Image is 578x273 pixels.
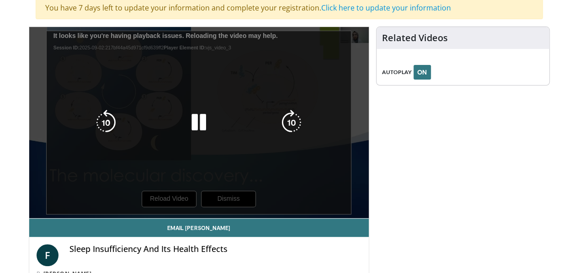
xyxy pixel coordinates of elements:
[29,27,369,219] video-js: Video Player
[414,65,431,80] button: ON
[69,244,361,254] h4: Sleep Insufficiency And Its Health Effects
[29,219,369,237] a: Email [PERSON_NAME]
[37,244,58,266] a: F
[382,32,448,43] h4: Related Videos
[382,68,412,76] span: AUTOPLAY
[321,3,451,13] a: Click here to update your information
